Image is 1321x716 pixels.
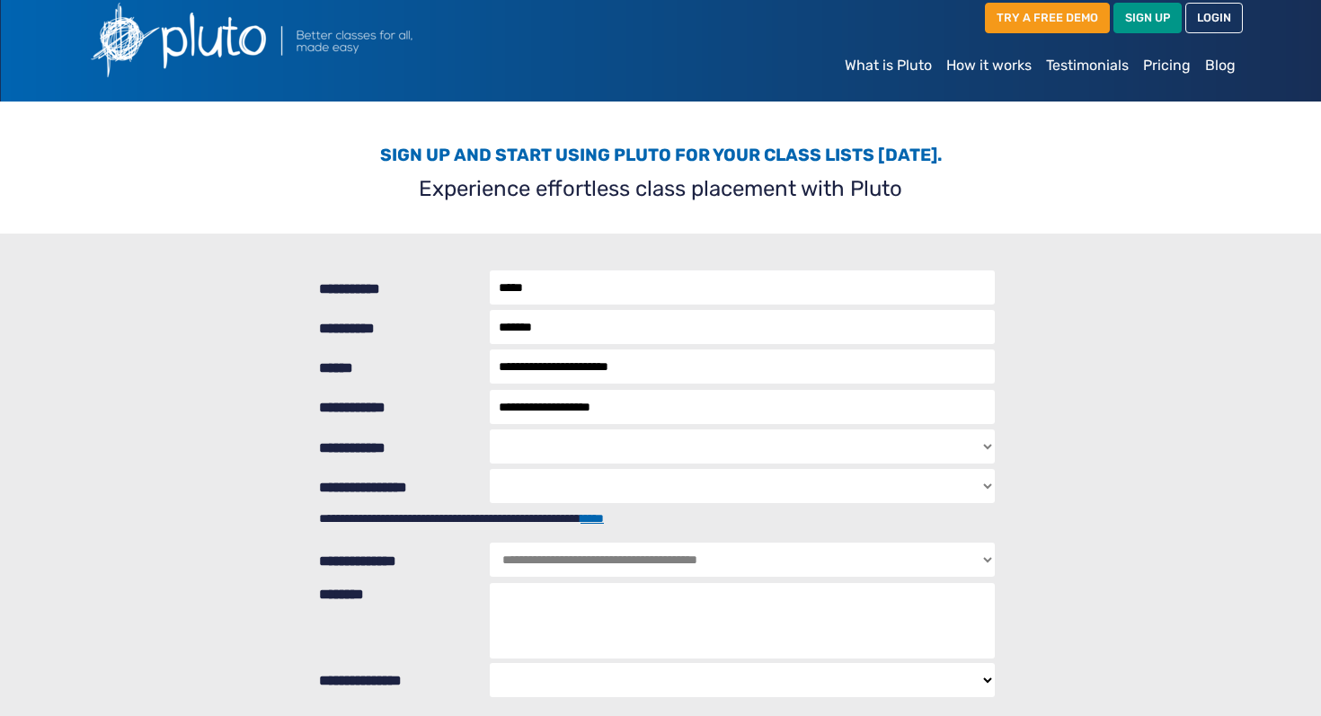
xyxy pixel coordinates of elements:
h3: Sign up and start using Pluto for your class lists [DATE]. [89,145,1232,165]
a: Blog [1198,48,1243,84]
a: LOGIN [1185,3,1243,32]
a: Testimonials [1039,48,1136,84]
a: Pricing [1136,48,1198,84]
a: How it works [939,48,1039,84]
a: TRY A FREE DEMO [985,3,1110,32]
a: What is Pluto [838,48,939,84]
a: SIGN UP [1113,3,1182,32]
p: Experience effortless class placement with Pluto [89,172,1232,205]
